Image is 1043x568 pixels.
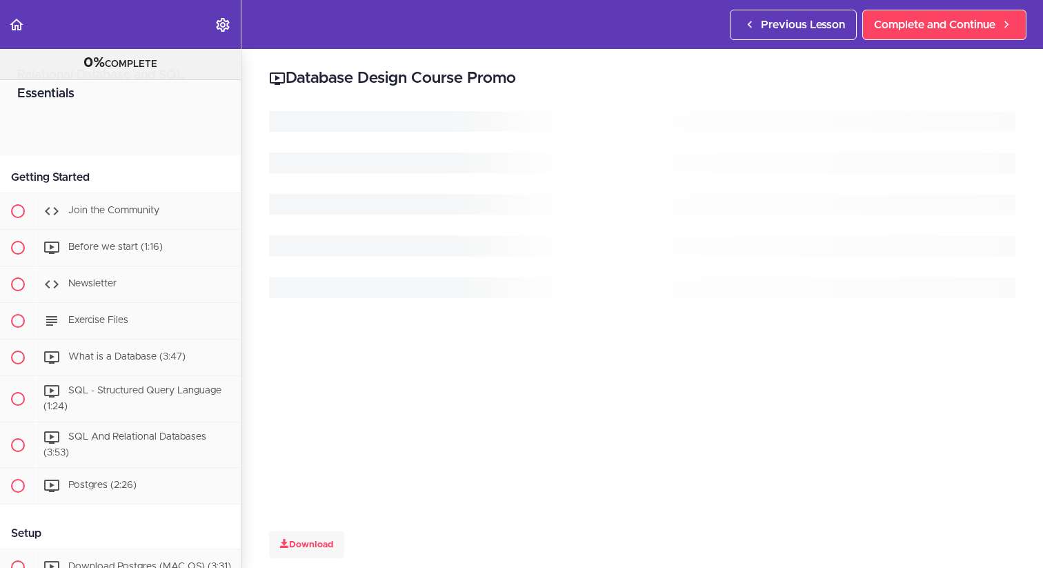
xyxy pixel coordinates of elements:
[8,17,25,33] svg: Back to course curriculum
[215,17,231,33] svg: Settings Menu
[874,17,995,33] span: Complete and Continue
[68,315,128,325] span: Exercise Files
[269,111,1015,298] svg: Loading
[68,279,117,288] span: Newsletter
[68,206,159,215] span: Join the Community
[68,481,137,491] span: Postgres (2:26)
[761,17,845,33] span: Previous Lesson
[43,432,206,458] span: SQL And Relational Databases (3:53)
[17,55,223,72] div: COMPLETE
[68,352,186,362] span: What is a Database (3:47)
[862,10,1026,40] a: Complete and Continue
[68,242,163,252] span: Before we start (1:16)
[83,56,105,70] span: 0%
[730,10,857,40] a: Previous Lesson
[269,531,344,559] a: Download this video
[269,67,1015,90] h2: Database Design Course Promo
[43,386,221,411] span: SQL - Structured Query Language (1:24)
